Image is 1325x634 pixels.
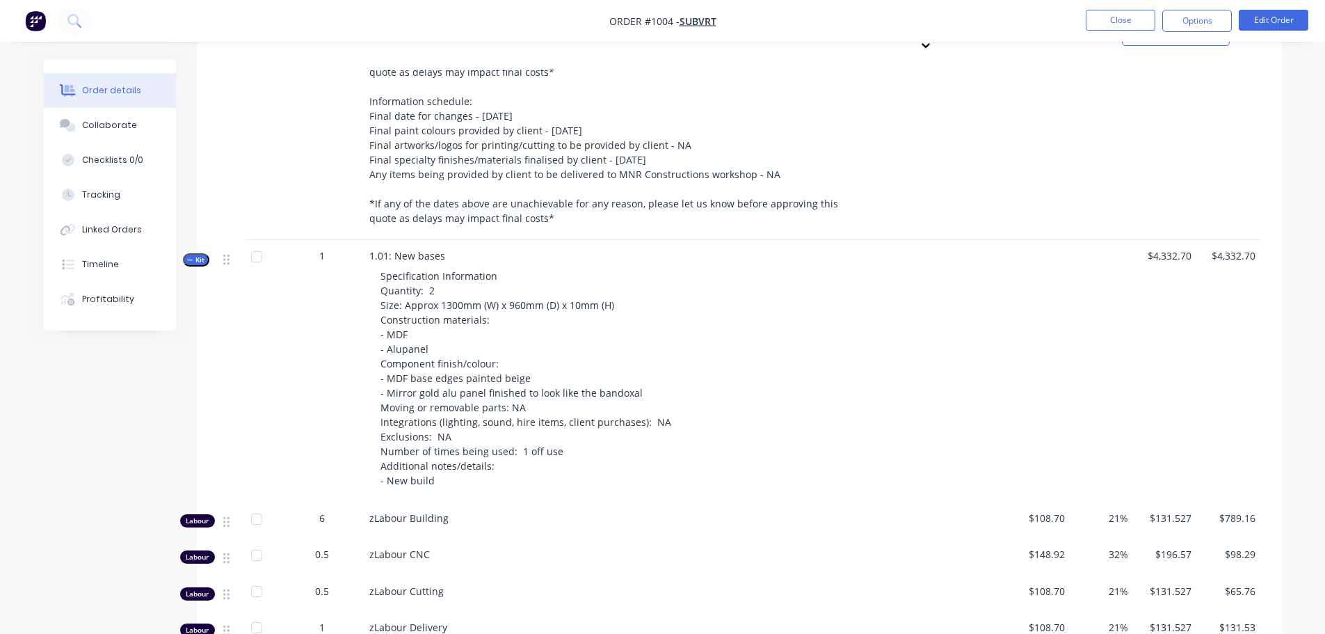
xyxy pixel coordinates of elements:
[369,621,447,634] span: zLabour Delivery
[380,269,671,487] span: Specification Information Quantity: 2 Size: Approx 1300mm (W) x 960mm (D) x 10mm (H) Construction...
[82,258,119,271] div: Timeline
[44,212,176,247] button: Linked Orders
[1013,547,1065,562] span: $148.92
[1013,584,1065,599] span: $108.70
[1203,511,1255,525] span: $789.16
[82,223,142,236] div: Linked Orders
[609,15,680,28] span: Order #1004 -
[44,177,176,212] button: Tracking
[44,247,176,282] button: Timeline
[1076,547,1128,562] span: 32%
[82,119,137,132] div: Collaborate
[1076,511,1128,525] span: 21%
[1076,584,1128,599] span: 21%
[319,511,325,525] span: 6
[82,154,143,166] div: Checklists 0/0
[369,512,449,525] span: zLabour Building
[44,108,176,143] button: Collaborate
[1139,248,1191,263] span: $4,332.70
[369,249,445,262] span: 1.01: New bases
[319,248,325,263] span: 1
[1162,10,1232,32] button: Options
[369,548,430,561] span: zLabour CNC
[44,143,176,177] button: Checklists 0/0
[1086,10,1155,31] button: Close
[1139,511,1191,525] span: $131.527
[1139,584,1191,599] span: $131.527
[1203,248,1255,263] span: $4,332.70
[369,585,444,598] span: zLabour Cutting
[1013,511,1065,525] span: $108.70
[180,550,215,564] div: Labour
[180,514,215,528] div: Labour
[82,189,120,201] div: Tracking
[1203,547,1255,562] span: $98.29
[1139,547,1191,562] span: $196.57
[82,293,134,306] div: Profitability
[1239,10,1308,31] button: Edit Order
[187,255,205,265] span: Kit
[180,587,215,601] div: Labour
[82,84,141,97] div: Order details
[315,547,329,562] span: 0.5
[680,15,716,28] a: Subvrt
[25,10,46,31] img: Factory
[315,584,329,599] span: 0.5
[183,253,209,267] button: Kit
[1203,584,1255,599] span: $65.76
[44,282,176,317] button: Profitability
[44,73,176,108] button: Order details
